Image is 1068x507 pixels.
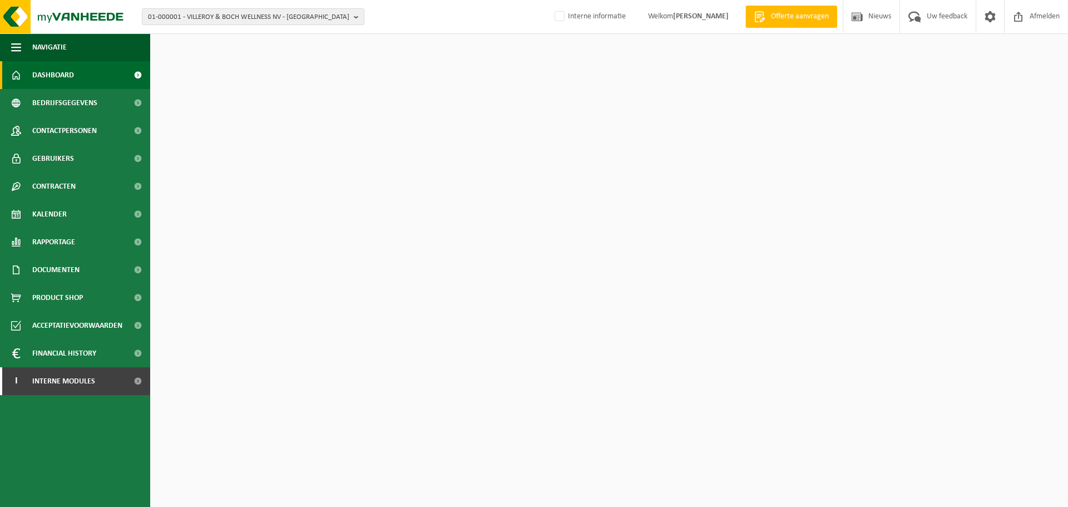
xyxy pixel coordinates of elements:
[673,12,729,21] strong: [PERSON_NAME]
[148,9,349,26] span: 01-000001 - VILLEROY & BOCH WELLNESS NV - [GEOGRAPHIC_DATA]
[32,367,95,395] span: Interne modules
[32,228,75,256] span: Rapportage
[32,173,76,200] span: Contracten
[32,284,83,312] span: Product Shop
[11,367,21,395] span: I
[32,256,80,284] span: Documenten
[768,11,832,22] span: Offerte aanvragen
[142,8,364,25] button: 01-000001 - VILLEROY & BOCH WELLNESS NV - [GEOGRAPHIC_DATA]
[32,33,67,61] span: Navigatie
[32,145,74,173] span: Gebruikers
[32,117,97,145] span: Contactpersonen
[32,200,67,228] span: Kalender
[32,61,74,89] span: Dashboard
[32,89,97,117] span: Bedrijfsgegevens
[32,339,96,367] span: Financial History
[745,6,837,28] a: Offerte aanvragen
[552,8,626,25] label: Interne informatie
[32,312,122,339] span: Acceptatievoorwaarden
